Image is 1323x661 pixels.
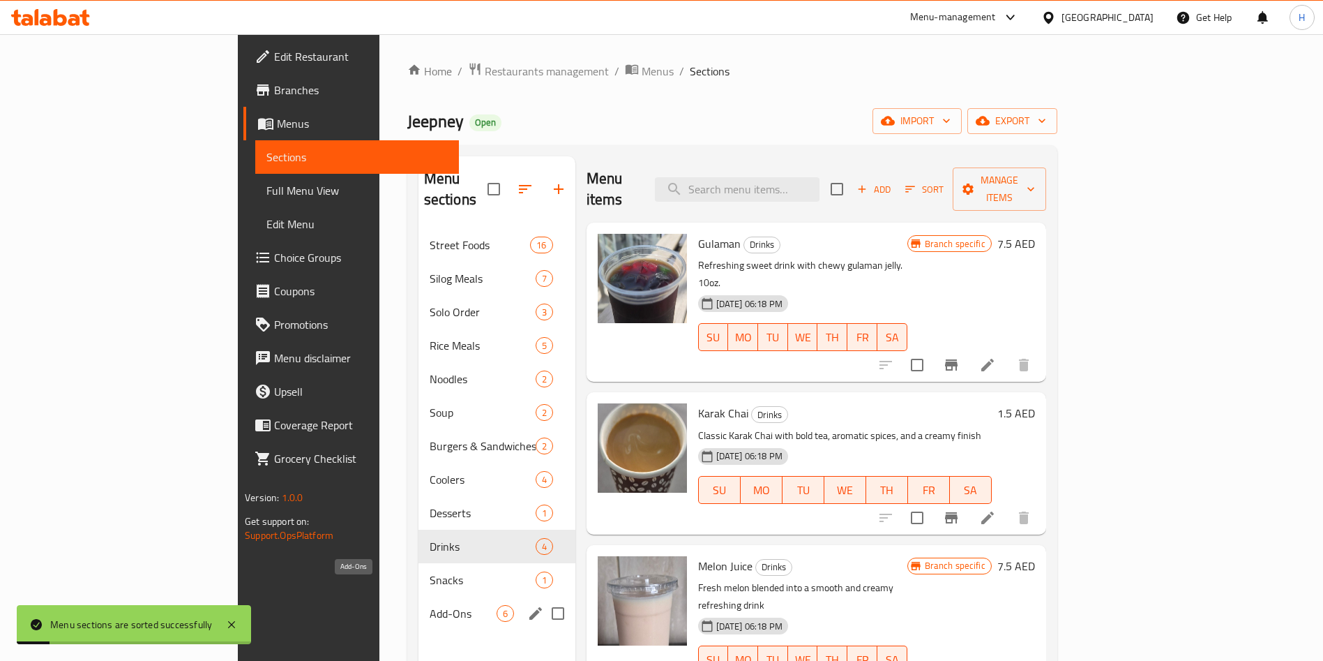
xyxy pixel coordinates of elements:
[698,257,907,292] p: Refreshing sweet drink with chewy gulaman jelly. 10oz.
[274,82,448,98] span: Branches
[430,337,536,354] span: Rice Meals
[788,323,818,351] button: WE
[536,406,552,419] span: 2
[587,168,638,210] h2: Menu items
[852,179,896,200] button: Add
[978,112,1046,130] span: export
[1007,501,1041,535] button: delete
[855,181,893,198] span: Add
[734,327,753,348] span: MO
[430,304,536,320] span: Solo Order
[243,274,459,308] a: Coupons
[542,172,575,206] button: Add section
[704,327,723,348] span: SU
[430,270,536,287] span: Silog Meals
[883,327,902,348] span: SA
[525,603,546,624] button: edit
[756,559,792,575] span: Drinks
[418,262,575,295] div: Silog Meals7
[245,489,279,507] span: Version:
[430,605,497,622] span: Add-Ons
[468,62,609,80] a: Restaurants management
[536,540,552,554] span: 4
[690,63,729,80] span: Sections
[430,505,536,521] div: Desserts
[817,323,847,351] button: TH
[997,556,1035,576] h6: 7.5 AED
[430,404,536,421] span: Soup
[741,476,783,504] button: MO
[485,63,609,80] span: Restaurants management
[274,450,448,467] span: Grocery Checklist
[698,556,753,577] span: Melon Juice
[853,327,872,348] span: FR
[752,407,787,423] span: Drinks
[902,350,932,380] span: Select to update
[914,480,944,500] span: FR
[1061,10,1154,25] div: [GEOGRAPHIC_DATA]
[711,620,788,633] span: [DATE] 06:18 PM
[536,304,553,320] div: items
[418,295,575,329] div: Solo Order3
[418,429,575,463] div: Burgers & Sandwiches2
[866,476,908,504] button: TH
[788,480,819,500] span: TU
[469,117,501,128] span: Open
[679,63,684,80] li: /
[497,605,514,622] div: items
[282,489,303,507] span: 1.0.0
[598,556,687,646] img: Melon Juice
[755,559,792,576] div: Drinks
[430,371,536,387] span: Noodles
[430,438,536,454] span: Burgers & Sandwiches
[243,73,459,107] a: Branches
[407,62,1057,80] nav: breadcrumb
[852,179,896,200] span: Add item
[497,607,513,621] span: 6
[418,463,575,496] div: Coolers4
[824,476,866,504] button: WE
[744,237,780,253] span: Drinks
[430,572,536,588] span: Snacks
[711,450,788,463] span: [DATE] 06:18 PM
[243,107,459,140] a: Menus
[758,323,788,351] button: TU
[243,442,459,475] a: Grocery Checklist
[872,108,962,134] button: import
[277,115,448,132] span: Menus
[967,108,1057,134] button: export
[536,404,553,421] div: items
[536,438,553,454] div: items
[655,177,819,202] input: search
[469,114,501,131] div: Open
[704,480,735,500] span: SU
[531,239,552,252] span: 16
[698,323,729,351] button: SU
[274,283,448,299] span: Coupons
[979,357,996,373] a: Edit menu item
[884,112,951,130] span: import
[877,323,907,351] button: SA
[935,501,968,535] button: Branch-specific-item
[274,350,448,366] span: Menu disclaimer
[872,480,902,500] span: TH
[430,237,531,253] span: Street Foods
[418,329,575,362] div: Rice Meals5
[997,234,1035,253] h6: 7.5 AED
[418,362,575,396] div: Noodles2
[698,476,741,504] button: SU
[418,496,575,530] div: Desserts1
[243,341,459,375] a: Menu disclaimer
[536,473,552,487] span: 4
[536,505,553,521] div: items
[902,503,932,533] span: Select to update
[919,237,991,251] span: Branch specific
[698,579,907,614] p: Fresh melon blended into a smooth and creamy refreshing drink
[698,233,741,254] span: Gulaman
[964,172,1035,207] span: Manage items
[479,174,508,204] span: Select all sections
[847,323,877,351] button: FR
[266,182,448,199] span: Full Menu View
[530,237,552,253] div: items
